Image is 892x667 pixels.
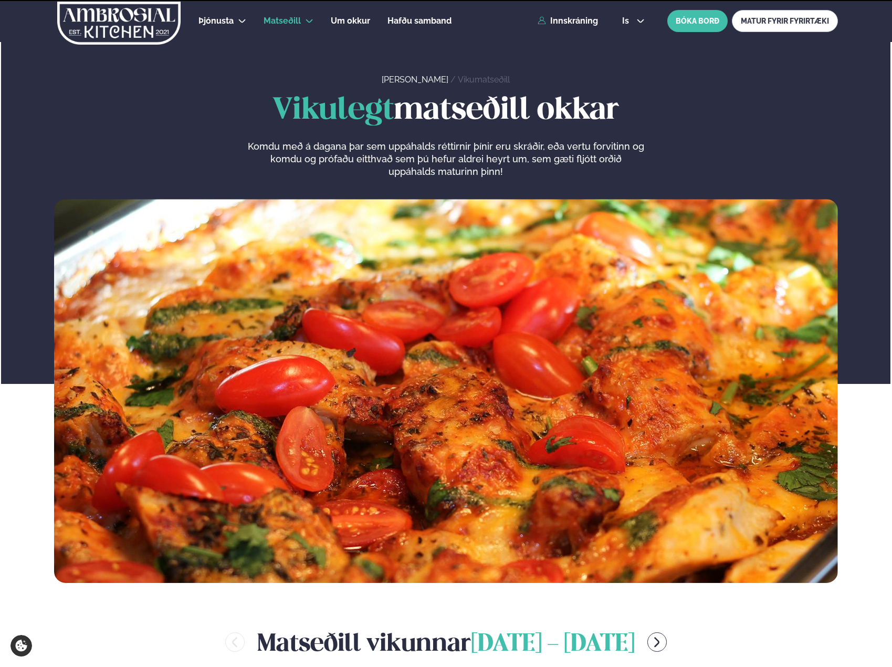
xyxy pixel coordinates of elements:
[667,10,728,32] button: BÓKA BORÐ
[331,15,370,27] a: Um okkur
[272,96,394,125] span: Vikulegt
[450,75,458,85] span: /
[198,16,234,26] span: Þjónusta
[264,16,301,26] span: Matseðill
[257,625,635,659] h2: Matseðill vikunnar
[732,10,838,32] a: MATUR FYRIR FYRIRTÆKI
[54,94,838,128] h1: matseðill okkar
[614,17,653,25] button: is
[198,15,234,27] a: Þjónusta
[622,17,632,25] span: is
[387,16,452,26] span: Hafðu samband
[458,75,510,85] a: Vikumatseðill
[264,15,301,27] a: Matseðill
[382,75,448,85] a: [PERSON_NAME]
[387,15,452,27] a: Hafðu samband
[225,632,245,652] button: menu-btn-left
[647,632,667,652] button: menu-btn-right
[538,16,598,26] a: Innskráning
[471,633,635,656] span: [DATE] - [DATE]
[247,140,644,178] p: Komdu með á dagana þar sem uppáhalds réttirnir þínir eru skráðir, eða vertu forvitinn og komdu og...
[56,2,182,45] img: logo
[331,16,370,26] span: Um okkur
[11,635,32,656] a: Cookie settings
[54,199,838,583] img: image alt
